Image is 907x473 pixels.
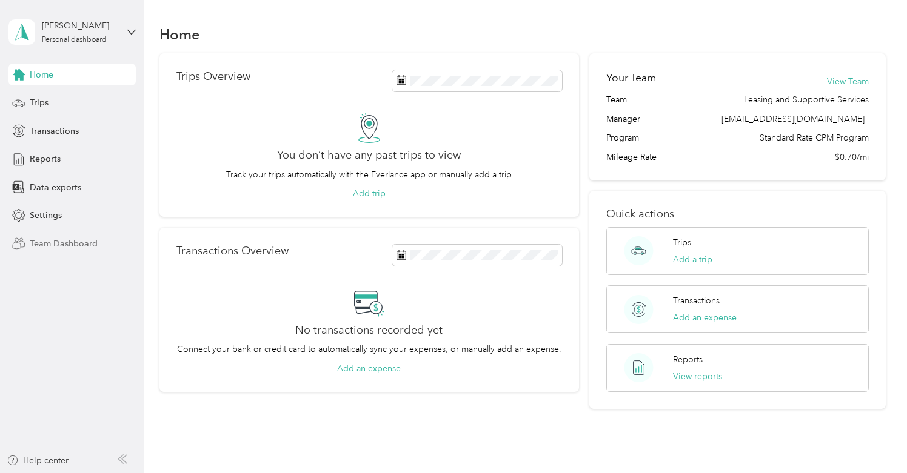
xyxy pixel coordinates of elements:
div: Personal dashboard [42,36,107,44]
span: Transactions [30,125,79,137]
h1: Home [159,28,200,41]
span: Manager [606,113,640,125]
button: Help center [7,454,69,467]
span: Team Dashboard [30,237,98,250]
button: Add a trip [673,253,712,266]
button: Add trip [353,187,386,200]
button: Add an expense [673,311,737,324]
span: Reports [30,153,61,165]
button: View reports [673,370,722,383]
span: Trips [30,96,49,109]
p: Transactions Overview [176,245,289,257]
h2: No transactions recorded yet [295,324,443,337]
p: Trips Overview [176,70,250,83]
span: Home [30,68,53,81]
button: Add an expense [337,362,401,375]
p: Trips [673,236,691,249]
p: Track your trips automatically with the Everlance app or manually add a trip [226,168,512,181]
span: Standard Rate CPM Program [760,131,869,144]
p: Reports [673,353,703,366]
p: Connect your bank or credit card to automatically sync your expenses, or manually add an expense. [177,343,561,356]
span: Leasing and Supportive Services [744,93,869,106]
span: Team [606,93,627,106]
div: [PERSON_NAME] [42,19,118,32]
span: Settings [30,209,62,222]
h2: Your Team [606,70,656,85]
h2: You don’t have any past trips to view [277,149,461,162]
span: Mileage Rate [606,151,657,164]
span: $0.70/mi [835,151,869,164]
span: Program [606,131,639,144]
p: Transactions [673,294,720,307]
span: Data exports [30,181,81,194]
button: View Team [827,75,869,88]
p: Quick actions [606,208,869,220]
span: [EMAIL_ADDRESS][DOMAIN_NAME] [721,114,865,124]
iframe: Everlance-gr Chat Button Frame [839,405,907,473]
